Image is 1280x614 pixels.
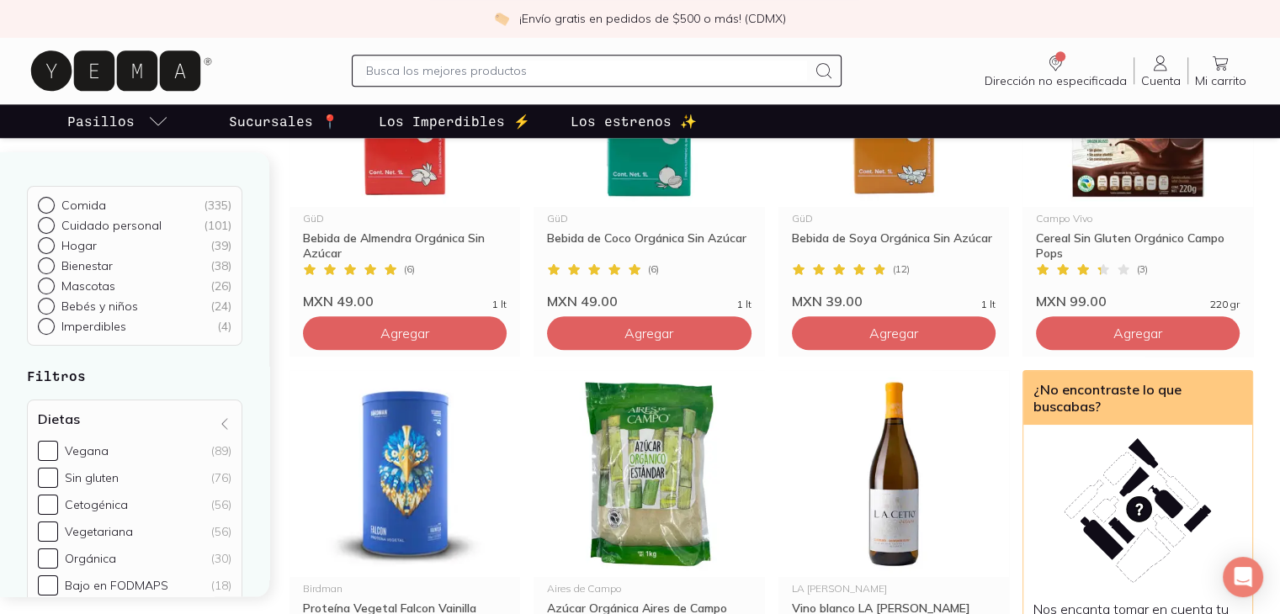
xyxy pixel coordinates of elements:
[1195,73,1246,88] span: Mi carrito
[380,325,429,341] span: Agregar
[547,316,751,350] button: Agregar
[210,259,231,274] div: ( 38 )
[38,442,58,462] input: Vegana(89)
[226,104,342,138] a: Sucursales 📍
[1188,53,1253,88] a: Mi carrito
[204,219,231,234] div: ( 101 )
[494,11,509,26] img: check
[38,576,58,596] input: Bajo en FODMAPS(18)
[38,549,58,569] input: Orgánica(30)
[1137,264,1148,274] span: ( 3 )
[211,471,231,486] div: (76)
[289,370,520,577] img: Proteína vegetal Falcon sabor vainilla a base de vegetales, marca Birdman. Suplemento alimenticio...
[211,525,231,540] div: (56)
[65,525,133,540] div: Vegetariana
[978,53,1134,88] a: Dirección no especificada
[61,259,113,274] p: Bienestar
[375,104,534,138] a: Los Imperdibles ⚡️
[1113,325,1162,341] span: Agregar
[61,198,106,214] p: Comida
[792,214,996,224] div: GüD
[67,111,135,131] p: Pasillos
[519,10,786,27] p: ¡Envío gratis en pedidos de $500 o más! (CDMX)
[404,264,415,274] span: ( 6 )
[229,111,338,131] p: Sucursales 📍
[61,299,138,315] p: Bebés y niños
[1134,53,1187,88] a: Cuenta
[547,214,751,224] div: GüD
[492,299,507,310] span: 1 lt
[211,552,231,567] div: (30)
[61,239,97,254] p: Hogar
[217,320,231,335] div: ( 4 )
[303,316,507,350] button: Agregar
[567,104,700,138] a: Los estrenos ✨
[210,239,231,254] div: ( 39 )
[379,111,530,131] p: Los Imperdibles ⚡️
[65,579,168,594] div: Bajo en FODMAPS
[61,219,162,234] p: Cuidado personal
[547,293,618,310] span: MXN 49.00
[547,584,751,594] div: Aires de Campo
[211,498,231,513] div: (56)
[1036,230,1240,261] div: Cereal Sin Gluten Orgánico Campo Pops
[571,111,697,131] p: Los estrenos ✨
[210,299,231,315] div: ( 24 )
[366,61,808,81] input: Busca los mejores productos
[547,230,751,261] div: Bebida de Coco Orgánica Sin Azúcar
[65,498,128,513] div: Cetogénica
[204,198,231,214] div: ( 335 )
[792,230,996,261] div: Bebida de Soya Orgánica Sin Azúcar
[38,468,58,489] input: Sin gluten(76)
[893,264,910,274] span: ( 12 )
[303,584,507,594] div: Birdman
[210,279,231,294] div: ( 26 )
[61,320,126,335] p: Imperdibles
[1036,214,1240,224] div: Campo Vivo
[792,293,863,310] span: MXN 39.00
[737,299,752,310] span: 1 lt
[65,552,116,567] div: Orgánica
[648,264,659,274] span: ( 6 )
[64,104,172,138] a: pasillo-todos-link
[1036,316,1240,350] button: Agregar
[1141,73,1181,88] span: Cuenta
[1223,557,1263,597] div: Open Intercom Messenger
[27,368,86,384] strong: Filtros
[778,370,1009,577] img: Vino Blanco Verano Estaciones
[1210,299,1240,310] span: 220 gr
[38,495,58,516] input: Cetogénica(56)
[624,325,673,341] span: Agregar
[981,299,996,310] span: 1 lt
[65,471,119,486] div: Sin gluten
[38,522,58,543] input: Vegetariana(56)
[211,579,231,594] div: (18)
[65,444,109,459] div: Vegana
[792,316,996,350] button: Agregar
[985,73,1127,88] span: Dirección no especificada
[38,411,80,428] h4: Dietas
[1023,371,1252,425] div: ¿No encontraste lo que buscabas?
[303,230,507,261] div: Bebida de Almendra Orgánica Sin Azúcar
[1036,293,1107,310] span: MXN 99.00
[211,444,231,459] div: (89)
[61,279,115,294] p: Mascotas
[303,214,507,224] div: GüD
[869,325,918,341] span: Agregar
[303,293,374,310] span: MXN 49.00
[792,584,996,594] div: LA [PERSON_NAME]
[534,370,764,577] img: Azúcar Orgánica Aires de Campo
